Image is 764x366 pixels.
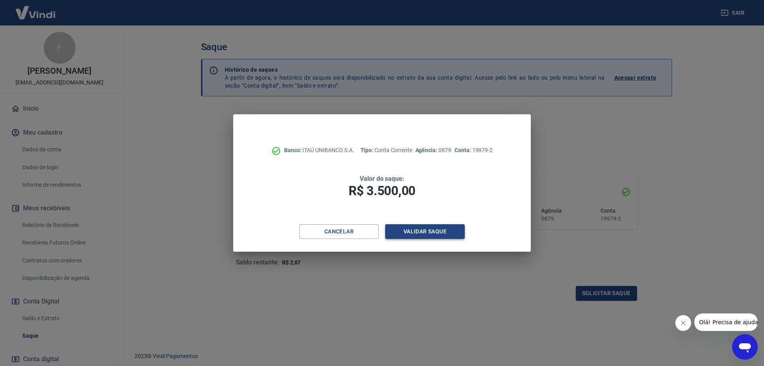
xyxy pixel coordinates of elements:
[361,147,375,153] span: Tipo:
[385,224,465,239] button: Validar saque
[415,146,451,155] p: 0879
[349,183,415,198] span: R$ 3.500,00
[284,147,303,153] span: Banco:
[361,146,412,155] p: Conta Corrente
[454,146,493,155] p: 19979-2
[284,146,354,155] p: ITAÚ UNIBANCO S.A.
[5,6,67,12] span: Olá! Precisa de ajuda?
[675,315,691,331] iframe: Fechar mensagem
[360,175,404,182] span: Valor do saque:
[299,224,379,239] button: Cancelar
[694,313,758,331] iframe: Mensagem da empresa
[415,147,439,153] span: Agência:
[454,147,472,153] span: Conta:
[732,334,758,360] iframe: Botão para abrir a janela de mensagens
